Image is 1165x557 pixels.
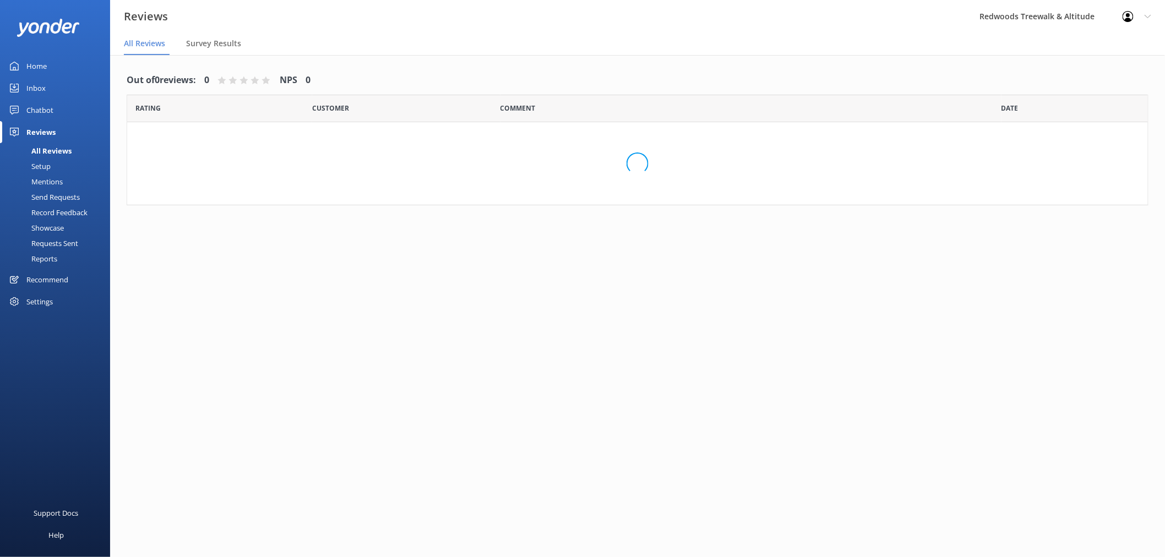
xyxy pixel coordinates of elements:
a: Reports [7,251,110,266]
span: Date [135,103,161,113]
div: Send Requests [7,189,80,205]
div: Mentions [7,174,63,189]
a: Setup [7,159,110,174]
div: Record Feedback [7,205,88,220]
div: Settings [26,291,53,313]
div: Recommend [26,269,68,291]
div: Reports [7,251,57,266]
a: All Reviews [7,143,110,159]
span: Date [312,103,349,113]
span: Question [500,103,536,113]
h4: NPS [280,73,297,88]
div: Support Docs [34,502,79,524]
a: Record Feedback [7,205,110,220]
div: Requests Sent [7,236,78,251]
h4: 0 [306,73,311,88]
div: Inbox [26,77,46,99]
div: All Reviews [7,143,72,159]
img: yonder-white-logo.png [17,19,80,37]
div: Chatbot [26,99,53,121]
div: Home [26,55,47,77]
span: Date [1001,103,1019,113]
a: Requests Sent [7,236,110,251]
h4: Out of 0 reviews: [127,73,196,88]
div: Setup [7,159,51,174]
a: Mentions [7,174,110,189]
div: Help [48,524,64,546]
a: Send Requests [7,189,110,205]
h3: Reviews [124,8,168,25]
div: Reviews [26,121,56,143]
h4: 0 [204,73,209,88]
div: Showcase [7,220,64,236]
span: All Reviews [124,38,165,49]
span: Survey Results [186,38,241,49]
a: Showcase [7,220,110,236]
